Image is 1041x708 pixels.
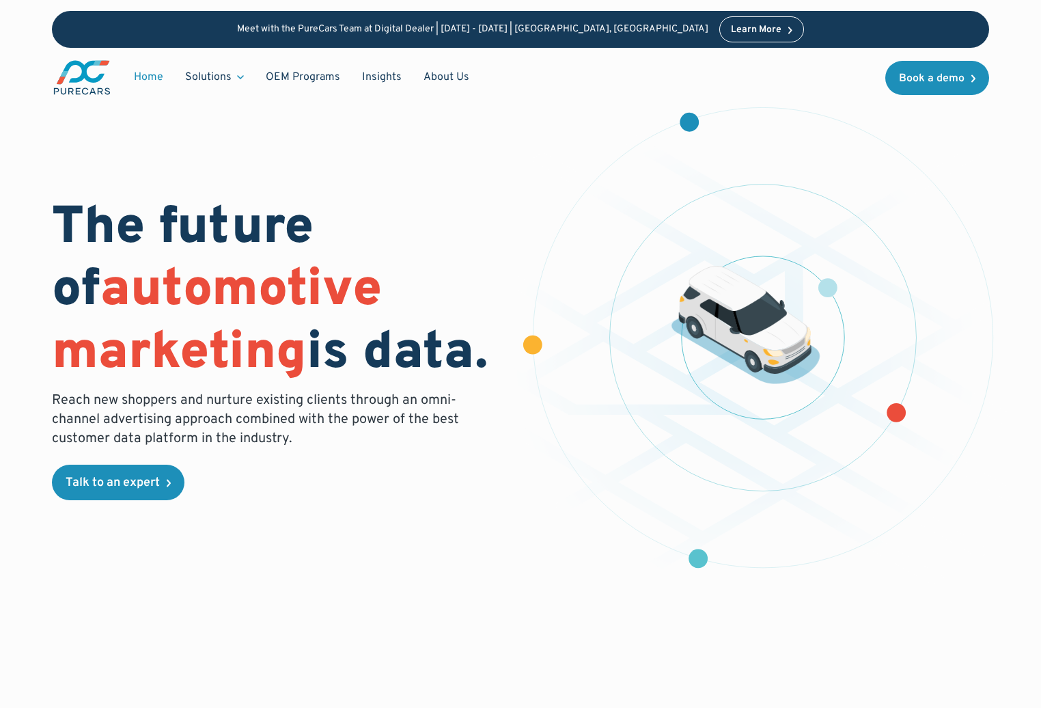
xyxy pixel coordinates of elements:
[899,73,964,84] div: Book a demo
[123,64,174,90] a: Home
[52,59,112,96] a: main
[52,198,504,385] h1: The future of is data.
[185,70,232,85] div: Solutions
[413,64,480,90] a: About Us
[52,59,112,96] img: purecars logo
[255,64,351,90] a: OEM Programs
[52,258,382,386] span: automotive marketing
[52,465,184,500] a: Talk to an expert
[719,16,804,42] a: Learn More
[66,477,160,489] div: Talk to an expert
[671,266,820,384] img: illustration of a vehicle
[885,61,989,95] a: Book a demo
[237,24,708,36] p: Meet with the PureCars Team at Digital Dealer | [DATE] - [DATE] | [GEOGRAPHIC_DATA], [GEOGRAPHIC_...
[174,64,255,90] div: Solutions
[52,391,467,448] p: Reach new shoppers and nurture existing clients through an omni-channel advertising approach comb...
[351,64,413,90] a: Insights
[731,25,781,35] div: Learn More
